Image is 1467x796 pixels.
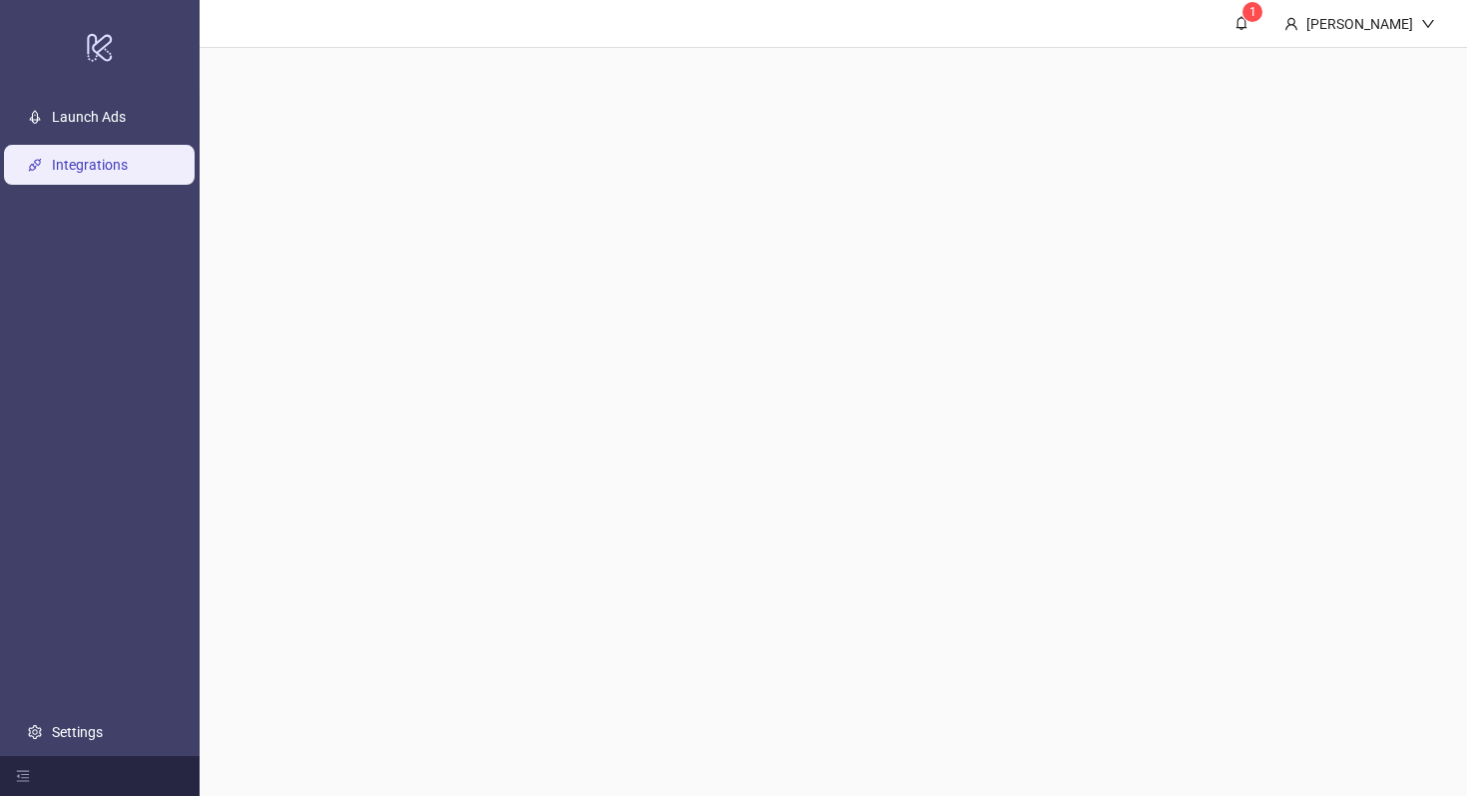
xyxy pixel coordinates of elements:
[52,157,128,173] a: Integrations
[16,769,30,783] span: menu-fold
[1242,2,1262,22] sup: 1
[52,109,126,125] a: Launch Ads
[1298,13,1421,35] div: [PERSON_NAME]
[1249,2,1256,22] span: 1
[1421,17,1435,31] span: down
[52,724,103,740] a: Settings
[1284,17,1298,31] span: user
[1234,16,1248,30] span: bell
